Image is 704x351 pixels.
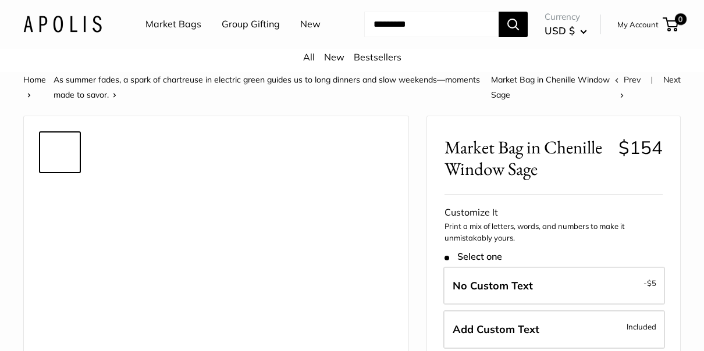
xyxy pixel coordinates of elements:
[324,51,344,63] a: New
[54,74,480,100] a: As summer fades, a spark of chartreuse in electric green guides us to long dinners and slow weeke...
[617,17,659,31] a: My Account
[39,271,81,313] a: Market Bag in Chenille Window Sage
[39,131,81,173] a: Market Bag in Chenille Window Sage
[23,74,46,85] a: Home
[627,320,656,334] span: Included
[445,221,663,243] p: Print a mix of letters, words, and numbers to make it unmistakably yours.
[23,16,102,33] img: Apolis
[145,16,201,33] a: Market Bags
[23,72,615,102] nav: Breadcrumb
[618,136,663,159] span: $154
[445,137,610,180] span: Market Bag in Chenille Window Sage
[300,16,321,33] a: New
[445,204,663,221] div: Customize It
[445,251,502,262] span: Select one
[643,276,656,290] span: -
[491,74,610,100] span: Market Bag in Chenille Window Sage
[675,13,687,25] span: 0
[303,51,315,63] a: All
[354,51,401,63] a: Bestsellers
[39,178,81,220] a: Market Bag in Chenille Window Sage
[453,323,539,336] span: Add Custom Text
[615,74,641,85] a: Prev
[443,267,665,305] label: Leave Blank
[453,279,533,292] span: No Custom Text
[615,74,681,100] a: Next
[545,22,587,40] button: USD $
[222,16,280,33] a: Group Gifting
[39,224,81,266] a: Market Bag in Chenille Window Sage
[443,310,665,349] label: Add Custom Text
[545,24,575,37] span: USD $
[647,278,656,288] span: $5
[664,17,678,31] a: 0
[545,9,587,25] span: Currency
[499,12,528,37] button: Search
[364,12,499,37] input: Search...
